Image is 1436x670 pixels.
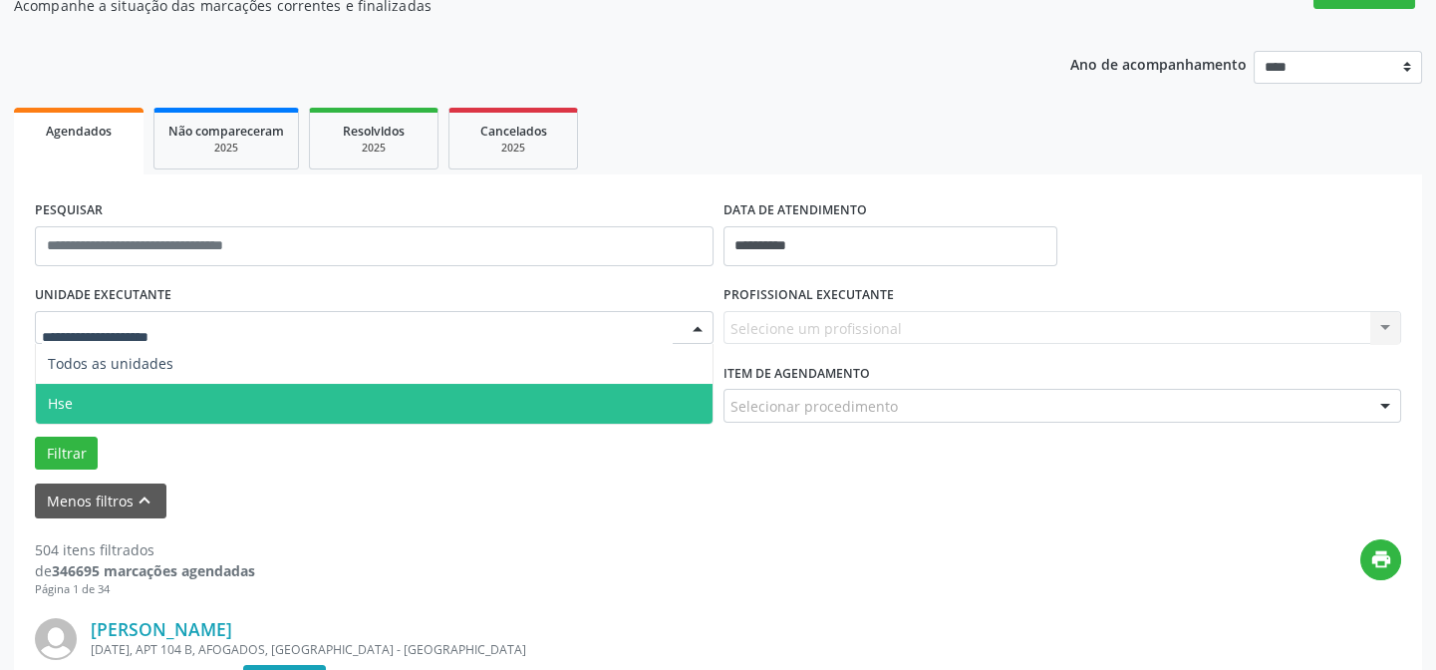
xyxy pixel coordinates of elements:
div: Página 1 de 34 [35,581,255,598]
div: 2025 [168,141,284,156]
i: keyboard_arrow_up [134,490,155,511]
div: de [35,560,255,581]
span: Hse [48,394,73,413]
div: 2025 [324,141,424,156]
span: Não compareceram [168,123,284,140]
span: Selecionar procedimento [730,396,898,417]
label: PESQUISAR [35,195,103,226]
i: print [1370,548,1392,570]
a: [PERSON_NAME] [91,618,232,640]
label: UNIDADE EXECUTANTE [35,280,171,311]
p: Ano de acompanhamento [1070,51,1247,76]
label: Item de agendamento [723,358,870,389]
span: Agendados [46,123,112,140]
span: Cancelados [480,123,547,140]
button: print [1360,539,1401,580]
div: 504 itens filtrados [35,539,255,560]
img: img [35,618,77,660]
button: Menos filtroskeyboard_arrow_up [35,484,166,518]
span: Resolvidos [343,123,405,140]
div: [DATE], APT 104 B, AFOGADOS, [GEOGRAPHIC_DATA] - [GEOGRAPHIC_DATA] [91,641,1102,658]
strong: 346695 marcações agendadas [52,561,255,580]
div: 2025 [463,141,563,156]
span: Todos as unidades [48,354,173,373]
label: DATA DE ATENDIMENTO [723,195,867,226]
button: Filtrar [35,437,98,471]
label: PROFISSIONAL EXECUTANTE [723,280,894,311]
